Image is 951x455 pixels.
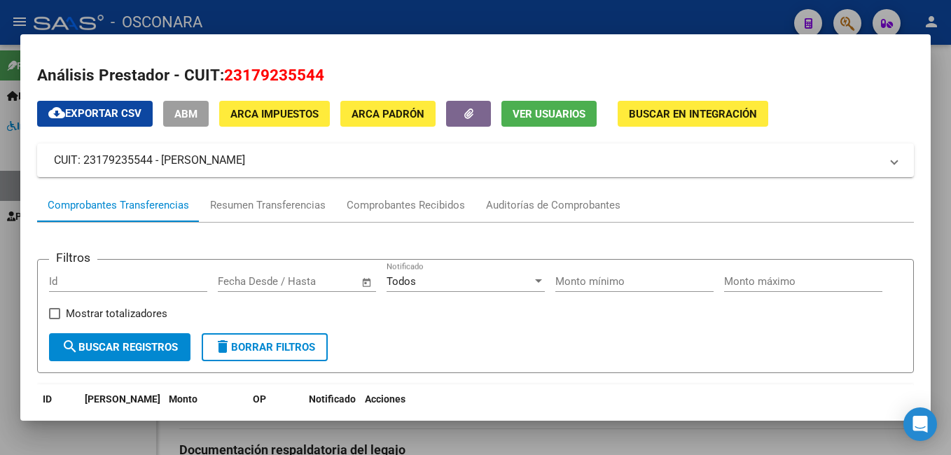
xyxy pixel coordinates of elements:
div: Resumen Transferencias [210,197,326,213]
mat-icon: search [62,338,78,355]
span: ID [43,393,52,405]
span: 23179235544 [224,66,324,84]
mat-icon: delete [214,338,231,355]
div: Auditorías de Comprobantes [486,197,620,213]
span: OP [253,393,266,405]
span: Ver Usuarios [513,108,585,120]
mat-panel-title: CUIT: 23179235544 - [PERSON_NAME] [54,152,880,169]
span: ARCA Impuestos [230,108,319,120]
span: Notificado [309,393,356,405]
button: Ver Usuarios [501,101,597,127]
button: Buscar Registros [49,333,190,361]
span: Borrar Filtros [214,341,315,353]
span: ARCA Padrón [352,108,424,120]
mat-icon: cloud_download [48,104,65,121]
div: Comprobantes Transferencias [48,197,189,213]
span: Buscar Registros [62,341,178,353]
span: Buscar en Integración [629,108,757,120]
button: ARCA Impuestos [219,101,330,127]
div: Comprobantes Recibidos [347,197,465,213]
button: Borrar Filtros [202,333,328,361]
mat-expansion-panel-header: CUIT: 23179235544 - [PERSON_NAME] [37,143,914,177]
datatable-header-cell: OP [247,384,303,430]
span: Mostrar totalizadores [66,305,167,322]
datatable-header-cell: Acciones [359,384,903,430]
button: Buscar en Integración [618,101,768,127]
span: Acciones [365,393,405,405]
span: Monto [169,393,197,405]
span: Exportar CSV [48,107,141,120]
span: ABM [174,108,197,120]
datatable-header-cell: ID [37,384,79,430]
span: [PERSON_NAME] [85,393,160,405]
datatable-header-cell: Fecha T. [79,384,163,430]
datatable-header-cell: Monto [163,384,247,430]
input: Fecha inicio [218,275,275,288]
div: Open Intercom Messenger [903,407,937,441]
input: Fecha fin [287,275,355,288]
span: Todos [387,275,416,288]
datatable-header-cell: Notificado [303,384,359,430]
button: Open calendar [359,274,375,290]
button: ABM [163,101,209,127]
h2: Análisis Prestador - CUIT: [37,64,914,87]
button: Exportar CSV [37,101,153,127]
h3: Filtros [49,248,97,267]
button: ARCA Padrón [340,101,436,127]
